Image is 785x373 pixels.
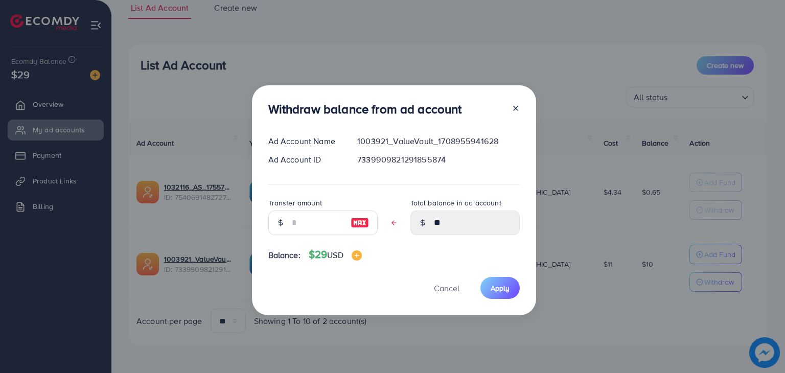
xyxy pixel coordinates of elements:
div: 1003921_ValueVault_1708955941628 [349,135,527,147]
img: image [352,250,362,261]
label: Total balance in ad account [410,198,501,208]
span: USD [327,249,343,261]
label: Transfer amount [268,198,322,208]
div: Ad Account ID [260,154,350,166]
h3: Withdraw balance from ad account [268,102,462,116]
span: Apply [491,283,510,293]
button: Apply [480,277,520,299]
img: image [351,217,369,229]
span: Balance: [268,249,301,261]
h4: $29 [309,248,362,261]
div: Ad Account Name [260,135,350,147]
span: Cancel [434,283,459,294]
div: 7339909821291855874 [349,154,527,166]
button: Cancel [421,277,472,299]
